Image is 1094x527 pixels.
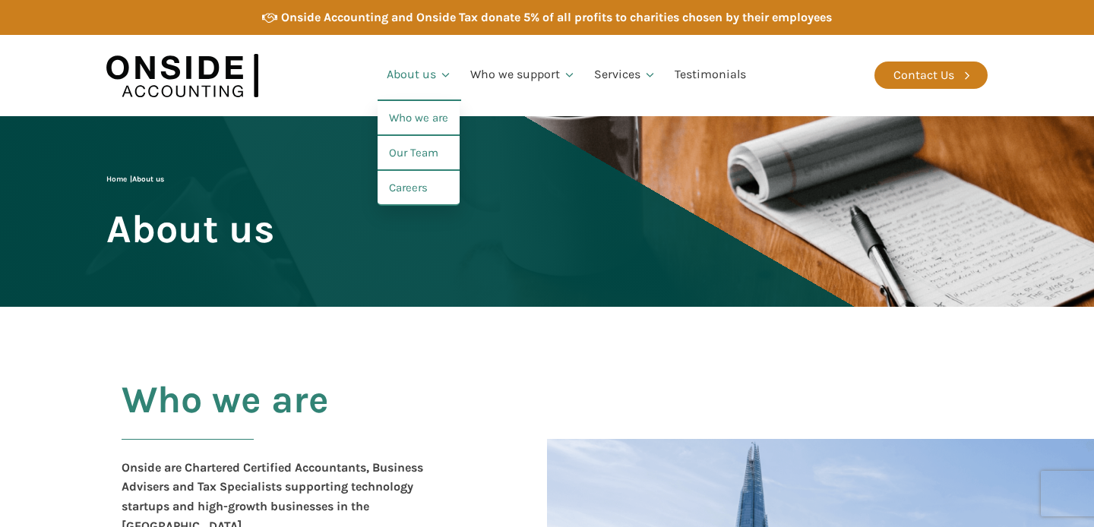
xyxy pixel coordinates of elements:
a: Home [106,175,127,184]
a: Careers [378,171,460,206]
img: Onside Accounting [106,46,258,105]
div: Onside Accounting and Onside Tax donate 5% of all profits to charities chosen by their employees [281,8,832,27]
a: Who we are [378,101,460,136]
span: About us [132,175,164,184]
span: About us [106,208,274,250]
a: Testimonials [666,49,755,101]
a: Who we support [461,49,585,101]
a: Contact Us [874,62,988,89]
a: Services [585,49,666,101]
div: Contact Us [893,65,954,85]
a: Our Team [378,136,460,171]
span: | [106,175,164,184]
a: About us [378,49,461,101]
h2: Who we are [122,379,329,458]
